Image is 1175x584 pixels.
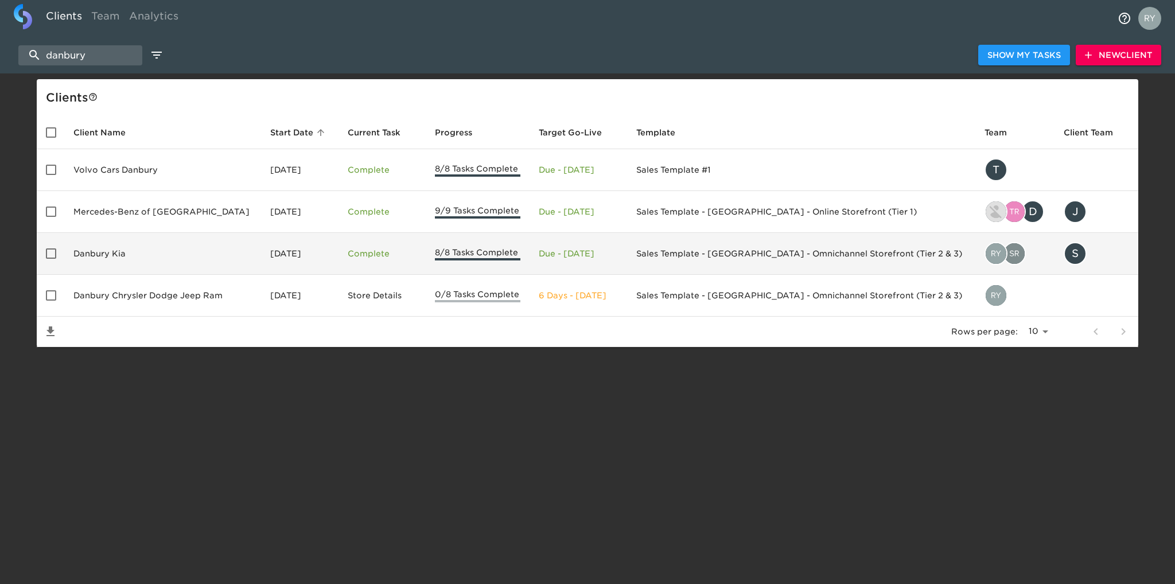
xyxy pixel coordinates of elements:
[64,149,261,191] td: Volvo Cars Danbury
[1064,242,1129,265] div: ssinardi@danburyauto.com
[539,206,618,217] p: Due - [DATE]
[261,149,339,191] td: [DATE]
[1064,200,1129,223] div: jmessner@mbofdanbury.com
[426,233,530,275] td: 8/8 Tasks Complete
[37,116,1138,347] table: enhanced table
[627,149,975,191] td: Sales Template #1
[348,126,415,139] span: Current Task
[14,4,32,29] img: logo
[636,126,690,139] span: Template
[1022,323,1052,340] select: rows per page
[261,233,339,275] td: [DATE]
[1076,45,1161,66] button: NewClient
[539,126,602,139] span: Calculated based on the start date and the duration of all Tasks contained in this Hub.
[261,191,339,233] td: [DATE]
[985,242,1045,265] div: ryan.dale@roadster.com, srihetha.malgani@cdk.com
[985,200,1045,223] div: lowell@roadster.com, tristan.walk@roadster.com, david@roadster.com
[1111,5,1138,32] button: notifications
[1085,48,1152,63] span: New Client
[426,191,530,233] td: 9/9 Tasks Complete
[985,158,1007,181] div: T
[64,233,261,275] td: Danbury Kia
[124,4,183,32] a: Analytics
[987,48,1061,63] span: Show My Tasks
[978,45,1070,66] button: Show My Tasks
[1021,200,1044,223] div: D
[986,285,1006,306] img: ryan.dale@roadster.com
[539,248,618,259] p: Due - [DATE]
[426,149,530,191] td: 8/8 Tasks Complete
[270,126,328,139] span: Start Date
[435,126,487,139] span: Progress
[1004,243,1025,264] img: srihetha.malgani@cdk.com
[426,275,530,317] td: 0/8 Tasks Complete
[37,318,64,345] button: Save List
[985,158,1045,181] div: tracy@roadster.com
[64,275,261,317] td: Danbury Chrysler Dodge Jeep Ram
[46,88,1134,107] div: Client s
[985,126,1022,139] span: Team
[348,164,417,176] p: Complete
[348,206,417,217] p: Complete
[348,248,417,259] p: Complete
[1064,242,1087,265] div: S
[1138,7,1161,30] img: Profile
[87,4,124,32] a: Team
[986,243,1006,264] img: ryan.dale@roadster.com
[18,45,142,65] input: search
[1064,200,1087,223] div: J
[951,326,1018,337] p: Rows per page:
[88,92,98,102] svg: This is a list of all of your clients and clients shared with you
[41,4,87,32] a: Clients
[73,126,141,139] span: Client Name
[261,275,339,317] td: [DATE]
[348,126,400,139] span: This is the next Task in this Hub that should be completed
[627,275,975,317] td: Sales Template - [GEOGRAPHIC_DATA] - Omnichannel Storefront (Tier 2 & 3)
[339,275,426,317] td: Store Details
[147,45,166,65] button: edit
[1004,201,1025,222] img: tristan.walk@roadster.com
[627,191,975,233] td: Sales Template - [GEOGRAPHIC_DATA] - Online Storefront (Tier 1)
[627,233,975,275] td: Sales Template - [GEOGRAPHIC_DATA] - Omnichannel Storefront (Tier 2 & 3)
[539,164,618,176] p: Due - [DATE]
[986,201,1006,222] img: lowell@roadster.com
[985,284,1045,307] div: ryan.dale@roadster.com
[64,191,261,233] td: Mercedes-Benz of [GEOGRAPHIC_DATA]
[1064,126,1128,139] span: Client Team
[539,290,618,301] p: 6 Days - [DATE]
[539,126,617,139] span: Target Go-Live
